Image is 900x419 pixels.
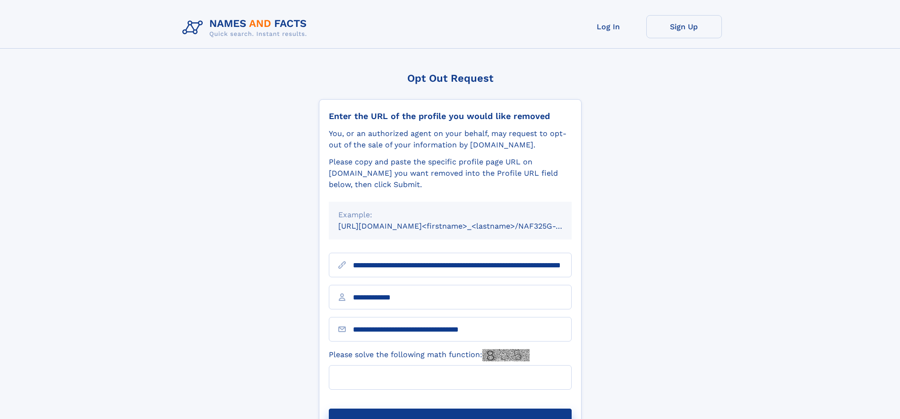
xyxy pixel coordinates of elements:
[329,156,572,190] div: Please copy and paste the specific profile page URL on [DOMAIN_NAME] you want removed into the Pr...
[179,15,315,41] img: Logo Names and Facts
[329,128,572,151] div: You, or an authorized agent on your behalf, may request to opt-out of the sale of your informatio...
[329,111,572,121] div: Enter the URL of the profile you would like removed
[338,209,562,221] div: Example:
[338,222,590,231] small: [URL][DOMAIN_NAME]<firstname>_<lastname>/NAF325G-xxxxxxxx
[319,72,582,84] div: Opt Out Request
[571,15,646,38] a: Log In
[646,15,722,38] a: Sign Up
[329,349,530,361] label: Please solve the following math function:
